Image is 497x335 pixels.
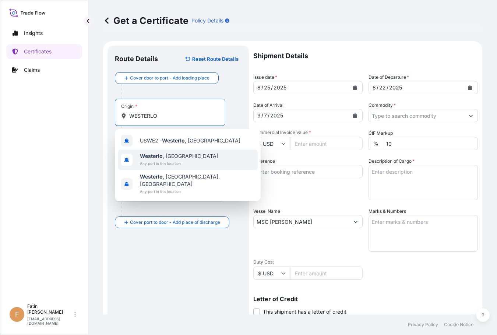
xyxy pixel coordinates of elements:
[261,111,263,120] div: /
[253,158,275,165] label: Reference
[349,110,361,121] button: Calendar
[140,137,240,144] span: USWE2 - , [GEOGRAPHIC_DATA]
[27,317,73,325] p: [EMAIL_ADDRESS][DOMAIN_NAME]
[444,322,473,328] p: Cookie Notice
[130,74,209,82] span: Cover door to port - Add loading place
[140,173,255,188] span: , [GEOGRAPHIC_DATA], [GEOGRAPHIC_DATA]
[383,137,478,150] input: Enter percentage between 0 and 24%
[369,130,393,137] label: CIF Markup
[349,82,361,94] button: Calendar
[121,103,137,109] div: Origin
[372,83,377,92] div: month,
[369,109,464,122] input: Type to search commodity
[271,83,273,92] div: /
[464,82,476,94] button: Calendar
[349,215,362,228] button: Show suggestions
[377,83,378,92] div: /
[263,308,346,315] span: This shipment has a letter of credit
[130,219,220,226] span: Cover port to door - Add place of discharge
[268,111,269,120] div: /
[162,137,185,144] b: Westerlo
[253,74,277,81] span: Issue date
[369,74,409,81] span: Date of Departure
[261,83,263,92] div: /
[140,188,255,195] span: Any port in this location
[290,137,363,150] input: Enter amount
[103,15,188,27] p: Get a Certificate
[254,215,349,228] input: Type to search vessel name or IMO
[253,208,280,215] label: Vessel Name
[269,111,284,120] div: year,
[388,83,403,92] div: year,
[253,165,363,178] input: Enter booking reference
[115,54,158,63] p: Route Details
[257,111,261,120] div: month,
[15,311,19,318] span: F
[253,102,283,109] span: Date of Arrival
[253,296,478,302] p: Letter of Credit
[464,109,477,122] button: Show suggestions
[129,112,216,120] input: Origin
[273,83,287,92] div: year,
[408,322,438,328] p: Privacy Policy
[387,83,388,92] div: /
[140,173,163,180] b: Westerlo
[27,303,73,315] p: Fatin [PERSON_NAME]
[192,55,239,63] p: Reset Route Details
[253,46,478,66] p: Shipment Details
[369,158,415,165] label: Description of Cargo
[263,83,271,92] div: day,
[263,111,268,120] div: day,
[140,153,163,159] b: Westerlo
[253,259,363,265] span: Duty Cost
[253,130,363,135] span: Commercial Invoice Value
[24,48,52,55] p: Certificates
[378,83,387,92] div: day,
[115,129,261,201] div: Show suggestions
[24,66,40,74] p: Claims
[290,267,363,280] input: Enter amount
[369,137,383,150] div: %
[140,160,218,167] span: Any port in this location
[140,152,218,160] span: , [GEOGRAPHIC_DATA]
[191,17,223,24] p: Policy Details
[257,83,261,92] div: month,
[369,102,396,109] label: Commodity
[369,208,406,215] label: Marks & Numbers
[24,29,43,37] p: Insights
